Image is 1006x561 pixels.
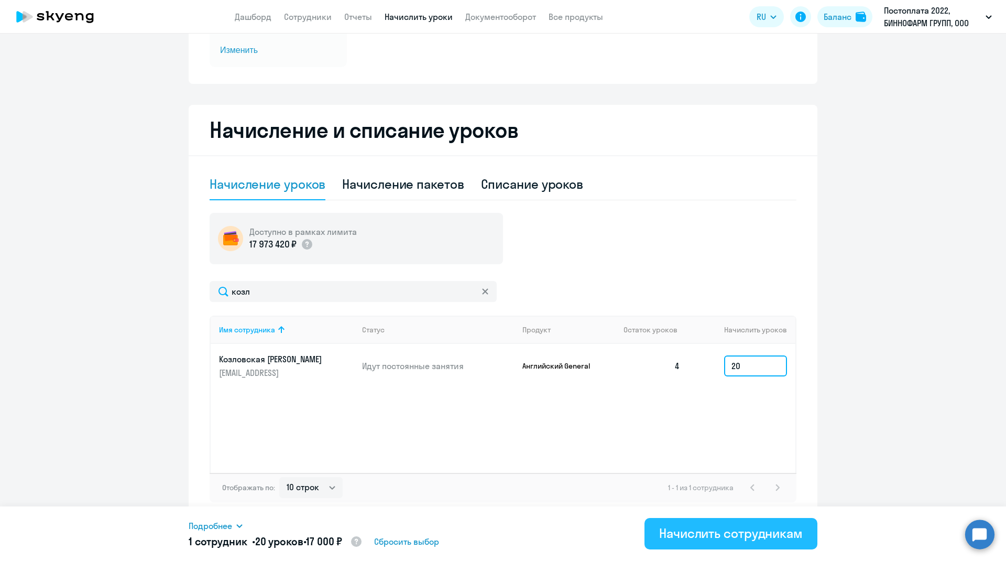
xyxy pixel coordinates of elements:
[481,176,584,192] div: Списание уроков
[235,12,271,22] a: Дашборд
[624,325,688,335] div: Остаток уроков
[220,44,336,57] span: Изменить
[210,281,497,302] input: Поиск по имени, email, продукту или статусу
[222,483,275,492] span: Отображать по:
[344,12,372,22] a: Отчеты
[219,325,354,335] div: Имя сотрудника
[219,353,336,365] p: Козловская [PERSON_NAME]
[668,483,734,492] span: 1 - 1 из 1 сотрудника
[549,12,603,22] a: Все продукты
[219,353,354,379] a: Козловская [PERSON_NAME][EMAIL_ADDRESS]
[644,518,817,549] button: Начислить сотрудникам
[249,238,297,251] p: 17 973 420 ₽
[856,12,866,22] img: balance
[342,176,464,192] div: Начисление пакетов
[757,10,766,23] span: RU
[362,325,514,335] div: Статус
[255,535,303,548] span: 20 уроков
[210,117,796,143] h2: Начисление и списание уроков
[284,12,332,22] a: Сотрудники
[385,12,453,22] a: Начислить уроки
[306,535,342,548] span: 17 000 ₽
[249,226,357,238] h5: Доступно в рамках лимита
[879,4,997,29] button: Постоплата 2022, БИННОФАРМ ГРУПП, ООО
[465,12,536,22] a: Документооборот
[374,535,439,548] span: Сбросить выбор
[210,176,325,192] div: Начисление уроков
[817,6,872,27] button: Балансbalance
[749,6,784,27] button: RU
[219,367,336,379] p: [EMAIL_ADDRESS]
[884,4,981,29] p: Постоплата 2022, БИННОФАРМ ГРУПП, ООО
[362,325,385,335] div: Статус
[659,525,803,542] div: Начислить сотрудникам
[824,10,851,23] div: Баланс
[615,344,688,388] td: 4
[189,520,232,532] span: Подробнее
[219,325,275,335] div: Имя сотрудника
[522,325,551,335] div: Продукт
[218,226,243,251] img: wallet-circle.png
[522,361,601,371] p: Английский General
[522,325,616,335] div: Продукт
[688,316,795,344] th: Начислить уроков
[189,534,363,550] h5: 1 сотрудник • •
[362,360,514,372] p: Идут постоянные занятия
[624,325,677,335] span: Остаток уроков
